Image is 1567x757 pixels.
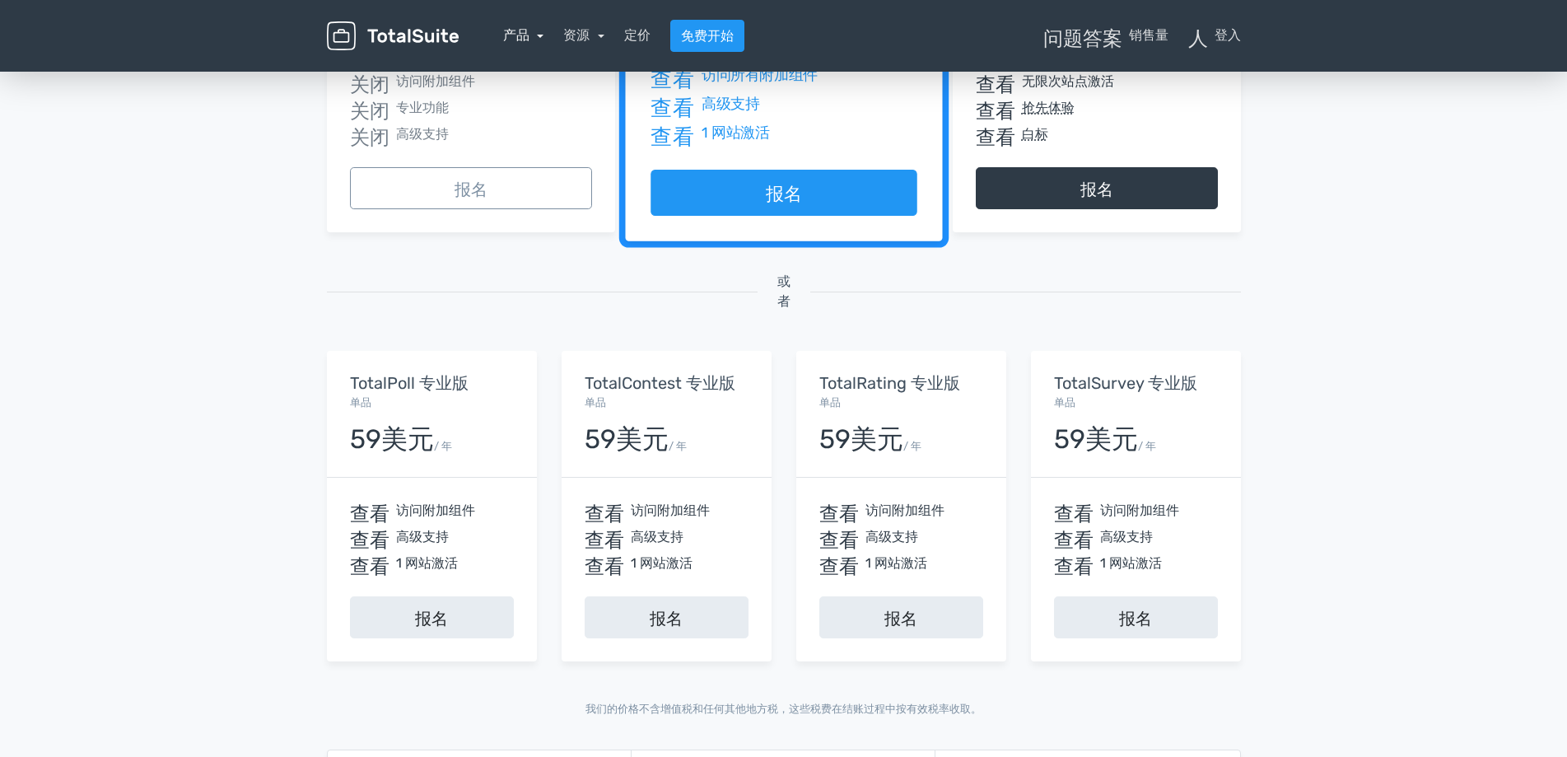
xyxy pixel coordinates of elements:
font: 1 网站激活 [1100,555,1162,571]
font: 产品 [503,27,529,43]
font: 资源 [563,27,590,43]
a: 产品 [503,27,544,43]
font: 查看 [819,554,859,573]
font: 查看 [651,65,694,86]
font: 高级支持 [1100,529,1153,544]
font: 访问所有附加组件 [701,67,817,84]
a: 报名 [651,170,916,216]
font: TotalRating 专业版 [819,373,960,393]
font: 报名 [650,609,683,628]
font: 高级支持 [865,529,918,544]
font: 查看 [976,124,1015,144]
font: 高级支持 [701,96,758,113]
font: 59美元 [819,423,903,455]
font: 查看 [651,123,694,144]
font: 访问附加组件 [396,502,475,518]
font: TotalSurvey 专业版 [1054,373,1197,393]
font: 抢先体验 [1022,100,1075,115]
font: 访问附加组件 [396,73,475,89]
font: 关闭 [350,98,389,118]
font: 高级支持 [396,529,449,544]
a: 报名 [350,596,514,638]
font: 1 网站激活 [865,555,927,571]
font: / 年 [434,440,452,452]
font: 查看 [1054,554,1094,573]
font: 销售量 [1129,27,1168,43]
font: 59美元 [1054,423,1138,455]
a: 人登入 [1188,26,1241,45]
font: 查看 [976,72,1015,91]
a: 定价 [624,26,651,45]
font: 查看 [350,554,389,573]
font: 单品 [585,396,606,409]
a: 报名 [350,167,592,209]
font: 报名 [1119,609,1152,628]
font: 1 网站激活 [396,555,458,571]
font: 报名 [455,180,487,199]
font: TotalPoll 专业版 [350,373,469,393]
font: 59美元 [350,423,434,455]
font: 查看 [1054,527,1094,547]
font: 高级支持 [396,126,449,142]
font: 报名 [1080,180,1113,199]
a: 报名 [585,596,749,638]
font: 查看 [976,98,1015,118]
font: 访问附加组件 [631,502,710,518]
font: 59美元 [585,423,669,455]
font: 关闭 [350,124,389,144]
font: 查看 [350,501,389,521]
a: 资源 [563,27,604,43]
font: 报名 [884,609,917,628]
font: 专业功能 [396,100,449,115]
font: 1 网站激活 [631,555,693,571]
font: 1 网站激活 [701,124,769,142]
a: 报名 [1054,596,1218,638]
font: 查看 [819,527,859,547]
font: 查看 [585,527,624,547]
font: 报名 [766,184,802,205]
font: 查看 [651,94,694,115]
a: 问题答案销售量 [1043,26,1168,45]
font: 关闭 [350,72,389,91]
font: 我们的价格不含增值税和任何其他地方税，这些税费在结账过程中按有效税率收取。 [585,703,982,715]
font: 查看 [585,501,624,521]
font: 查看 [350,527,389,547]
font: 单品 [819,396,841,409]
font: 单品 [1054,396,1075,409]
font: 无限次站点激活 [1022,73,1114,89]
font: 单品 [350,396,371,409]
font: 人 [1188,26,1208,45]
a: 报名 [819,596,983,638]
font: TotalContest 专业版 [585,373,735,393]
font: 免费开始 [681,28,734,44]
font: 问题答案 [1043,26,1122,45]
font: 查看 [819,501,859,521]
font: 访问附加组件 [865,502,944,518]
font: 登入 [1215,27,1241,43]
font: 访问附加组件 [1100,502,1179,518]
font: 定价 [624,27,651,43]
a: 免费开始 [670,20,744,52]
font: 白标 [1022,126,1048,142]
font: 查看 [585,554,624,573]
font: / 年 [1138,440,1156,452]
font: / 年 [903,440,921,452]
font: 查看 [1054,501,1094,521]
font: 或者 [777,273,790,309]
font: 报名 [415,609,448,628]
img: WordPress 的 TotalSuite [327,21,459,50]
font: / 年 [669,440,687,452]
a: 报名 [976,167,1218,209]
font: 高级支持 [631,529,683,544]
